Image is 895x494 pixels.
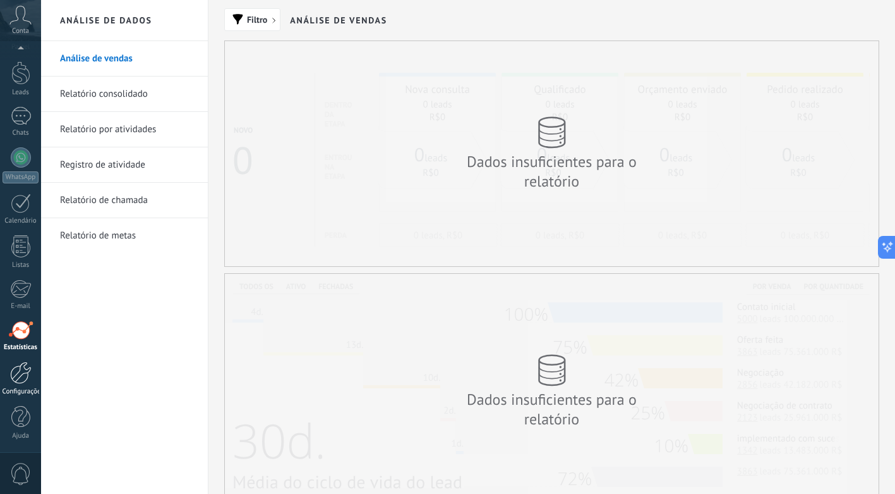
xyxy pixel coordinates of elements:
button: Filtro [224,8,280,31]
li: Relatório por atividades [41,112,208,147]
div: Calendário [3,217,39,225]
div: Ajuda [3,432,39,440]
div: Chats [3,129,39,137]
li: Relatório de chamada [41,183,208,218]
span: Filtro [247,15,267,24]
div: Dados insuficientes para o relatório [438,390,666,429]
div: Leads [3,89,39,97]
a: Registro de atividade [60,147,195,183]
div: Dados insuficientes para o relatório [438,152,666,191]
li: Relatório de metas [41,218,208,253]
a: Análise de vendas [60,41,195,77]
a: Relatório consolidado [60,77,195,112]
a: Relatório por atividades [60,112,195,147]
div: WhatsApp [3,171,39,183]
span: Conta [12,27,29,35]
a: Relatório de metas [60,218,195,254]
li: Registro de atividade [41,147,208,183]
div: Estatísticas [3,343,39,352]
div: Listas [3,261,39,269]
a: Relatório de chamada [60,183,195,218]
div: Configurações [3,388,39,396]
div: E-mail [3,302,39,311]
li: Relatório consolidado [41,77,208,112]
li: Análise de vendas [41,41,208,77]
